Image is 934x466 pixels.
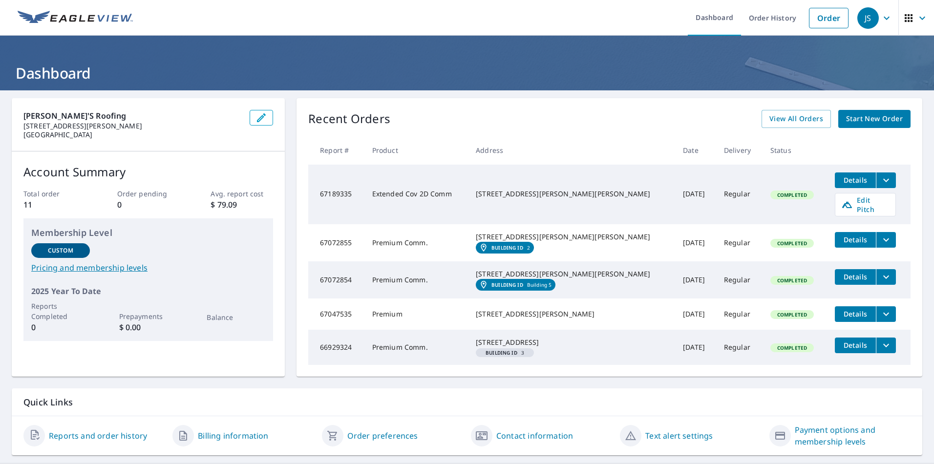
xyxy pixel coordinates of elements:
td: Premium [364,298,468,330]
a: Building ID2 [476,242,534,254]
span: View All Orders [769,113,823,125]
p: Account Summary [23,163,273,181]
a: Order [809,8,849,28]
span: Details [841,340,870,350]
p: $ 79.09 [211,199,273,211]
span: Edit Pitch [841,195,890,214]
span: Start New Order [846,113,903,125]
button: filesDropdownBtn-67072854 [876,269,896,285]
p: [STREET_ADDRESS][PERSON_NAME] [23,122,242,130]
em: Building ID [491,245,523,251]
p: Custom [48,246,73,255]
p: Quick Links [23,396,911,408]
td: Regular [716,261,763,298]
td: Regular [716,298,763,330]
a: Payment options and membership levels [795,424,911,447]
td: Regular [716,224,763,261]
th: Delivery [716,136,763,165]
span: Completed [771,344,813,351]
th: Product [364,136,468,165]
p: Order pending [117,189,180,199]
td: 67189335 [308,165,364,224]
a: Text alert settings [645,430,713,442]
span: 3 [480,350,530,355]
button: filesDropdownBtn-67189335 [876,172,896,188]
td: [DATE] [675,330,716,365]
button: detailsBtn-66929324 [835,338,876,353]
td: [DATE] [675,261,716,298]
p: Balance [207,312,265,322]
p: Reports Completed [31,301,90,321]
td: 67072854 [308,261,364,298]
p: Prepayments [119,311,178,321]
p: [PERSON_NAME]'s Roofing [23,110,242,122]
td: [DATE] [675,165,716,224]
div: [STREET_ADDRESS][PERSON_NAME][PERSON_NAME] [476,232,667,242]
a: View All Orders [762,110,831,128]
div: [STREET_ADDRESS][PERSON_NAME][PERSON_NAME] [476,189,667,199]
p: [GEOGRAPHIC_DATA] [23,130,242,139]
a: Reports and order history [49,430,147,442]
em: Building ID [491,282,523,288]
span: Details [841,309,870,318]
td: Regular [716,165,763,224]
div: [STREET_ADDRESS][PERSON_NAME] [476,309,667,319]
p: Avg. report cost [211,189,273,199]
a: Start New Order [838,110,911,128]
a: Order preferences [347,430,418,442]
a: Contact information [496,430,573,442]
span: Details [841,272,870,281]
a: Pricing and membership levels [31,262,265,274]
button: detailsBtn-67072855 [835,232,876,248]
span: Details [841,235,870,244]
td: 66929324 [308,330,364,365]
span: Completed [771,277,813,284]
div: [STREET_ADDRESS] [476,338,667,347]
td: [DATE] [675,224,716,261]
a: Billing information [198,430,268,442]
th: Date [675,136,716,165]
button: detailsBtn-67047535 [835,306,876,322]
td: Premium Comm. [364,330,468,365]
td: Premium Comm. [364,261,468,298]
th: Status [763,136,827,165]
a: Edit Pitch [835,193,896,216]
th: Address [468,136,675,165]
p: 2025 Year To Date [31,285,265,297]
td: 67072855 [308,224,364,261]
td: Premium Comm. [364,224,468,261]
p: 11 [23,199,86,211]
td: [DATE] [675,298,716,330]
span: Completed [771,240,813,247]
td: Regular [716,330,763,365]
span: Details [841,175,870,185]
p: Total order [23,189,86,199]
button: filesDropdownBtn-67072855 [876,232,896,248]
p: 0 [117,199,180,211]
th: Report # [308,136,364,165]
div: [STREET_ADDRESS][PERSON_NAME][PERSON_NAME] [476,269,667,279]
img: EV Logo [18,11,133,25]
span: Completed [771,311,813,318]
button: filesDropdownBtn-66929324 [876,338,896,353]
p: $ 0.00 [119,321,178,333]
p: Membership Level [31,226,265,239]
p: Recent Orders [308,110,390,128]
a: Building IDBuilding 5 [476,279,555,291]
em: Building ID [486,350,517,355]
td: 67047535 [308,298,364,330]
td: Extended Cov 2D Comm [364,165,468,224]
h1: Dashboard [12,63,922,83]
p: 0 [31,321,90,333]
span: Completed [771,191,813,198]
button: filesDropdownBtn-67047535 [876,306,896,322]
div: JS [857,7,879,29]
button: detailsBtn-67072854 [835,269,876,285]
button: detailsBtn-67189335 [835,172,876,188]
